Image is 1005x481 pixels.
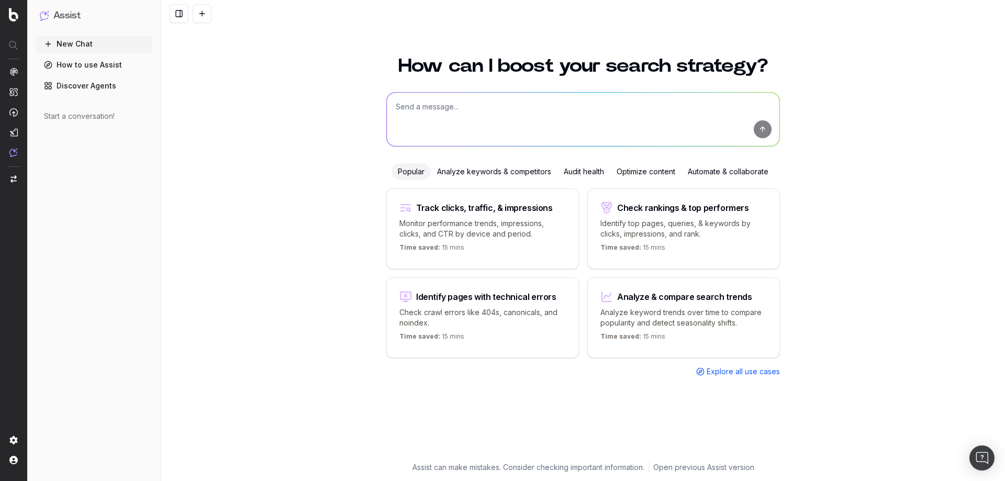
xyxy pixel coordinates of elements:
[36,57,152,73] a: How to use Assist
[9,128,18,137] img: Studio
[610,163,682,180] div: Optimize content
[9,8,18,21] img: Botify logo
[617,293,752,301] div: Analyze & compare search trends
[600,332,665,345] p: 15 mins
[40,10,49,20] img: Assist
[707,366,780,377] span: Explore all use cases
[653,462,754,473] a: Open previous Assist version
[10,175,17,183] img: Switch project
[969,445,995,471] div: Open Intercom Messenger
[600,218,767,239] p: Identify top pages, queries, & keywords by clicks, impressions, and rank.
[682,163,775,180] div: Automate & collaborate
[617,204,749,212] div: Check rankings & top performers
[392,163,431,180] div: Popular
[399,243,440,251] span: Time saved:
[600,243,641,251] span: Time saved:
[600,307,767,328] p: Analyze keyword trends over time to compare popularity and detect seasonality shifts.
[557,163,610,180] div: Audit health
[9,108,18,117] img: Activation
[36,36,152,52] button: New Chat
[9,436,18,444] img: Setting
[40,8,148,23] button: Assist
[9,148,18,157] img: Assist
[696,366,780,377] a: Explore all use cases
[399,243,464,256] p: 15 mins
[44,111,144,121] div: Start a conversation!
[53,8,81,23] h1: Assist
[386,57,780,75] h1: How can I boost your search strategy?
[399,332,464,345] p: 15 mins
[416,204,553,212] div: Track clicks, traffic, & impressions
[431,163,557,180] div: Analyze keywords & competitors
[412,462,644,473] p: Assist can make mistakes. Consider checking important information.
[399,332,440,340] span: Time saved:
[9,87,18,96] img: Intelligence
[399,307,566,328] p: Check crawl errors like 404s, canonicals, and noindex.
[600,332,641,340] span: Time saved:
[9,68,18,76] img: Analytics
[36,77,152,94] a: Discover Agents
[600,243,665,256] p: 15 mins
[399,218,566,239] p: Monitor performance trends, impressions, clicks, and CTR by device and period.
[9,456,18,464] img: My account
[416,293,556,301] div: Identify pages with technical errors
